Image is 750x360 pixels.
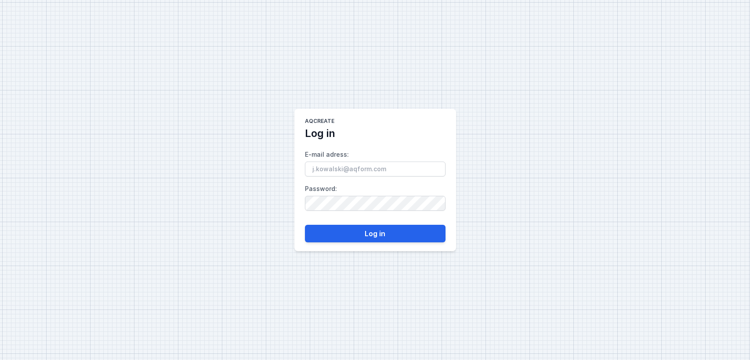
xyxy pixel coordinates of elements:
[305,196,446,211] input: Password:
[305,182,446,211] label: Password :
[305,162,446,176] input: E-mail adress:
[305,126,335,140] h2: Log in
[305,118,334,126] h1: AQcreate
[305,225,446,242] button: Log in
[305,148,446,176] label: E-mail adress :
